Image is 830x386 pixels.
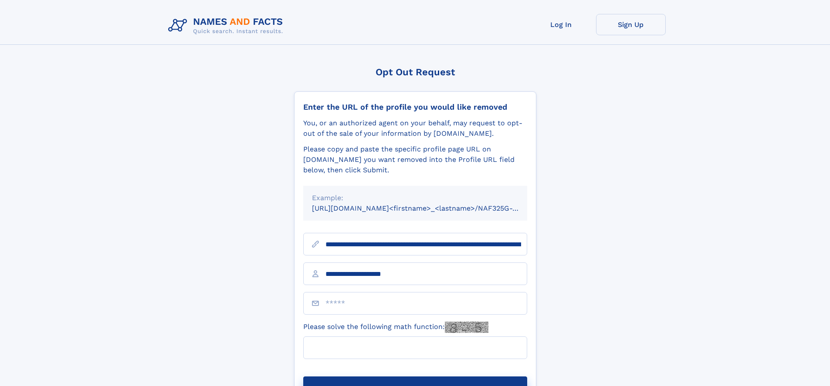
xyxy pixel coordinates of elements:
[294,67,536,77] div: Opt Out Request
[303,102,527,112] div: Enter the URL of the profile you would like removed
[526,14,596,35] a: Log In
[312,204,544,212] small: [URL][DOMAIN_NAME]<firstname>_<lastname>/NAF325G-xxxxxxxx
[165,14,290,37] img: Logo Names and Facts
[303,322,488,333] label: Please solve the following math function:
[596,14,666,35] a: Sign Up
[303,118,527,139] div: You, or an authorized agent on your behalf, may request to opt-out of the sale of your informatio...
[312,193,518,203] div: Example:
[303,144,527,175] div: Please copy and paste the specific profile page URL on [DOMAIN_NAME] you want removed into the Pr...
